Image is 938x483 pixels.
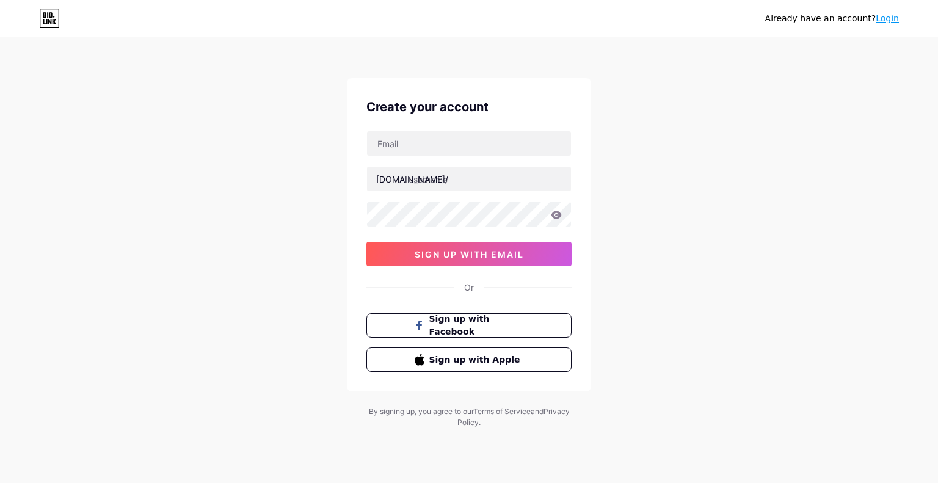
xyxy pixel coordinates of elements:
[376,173,448,186] div: [DOMAIN_NAME]/
[365,406,573,428] div: By signing up, you agree to our and .
[415,249,524,260] span: sign up with email
[765,12,899,25] div: Already have an account?
[366,347,572,372] button: Sign up with Apple
[429,313,524,338] span: Sign up with Facebook
[366,313,572,338] button: Sign up with Facebook
[367,167,571,191] input: username
[464,281,474,294] div: Or
[367,131,571,156] input: Email
[429,354,524,366] span: Sign up with Apple
[366,98,572,116] div: Create your account
[366,242,572,266] button: sign up with email
[876,13,899,23] a: Login
[473,407,531,416] a: Terms of Service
